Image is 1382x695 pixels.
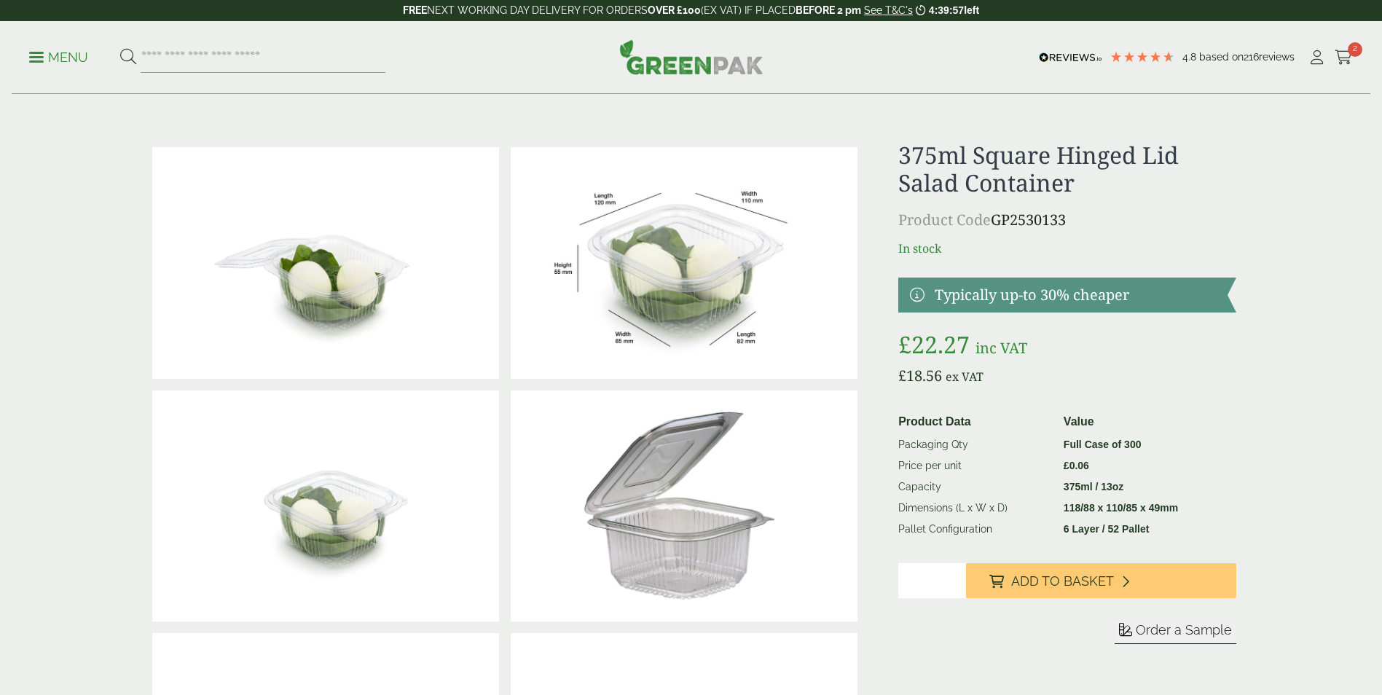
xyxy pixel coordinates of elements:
[898,240,1236,257] p: In stock
[892,476,1058,498] td: Capacity
[1064,460,1069,471] span: £
[1348,42,1362,57] span: 2
[1064,439,1142,450] strong: Full Case of 300
[966,563,1236,598] button: Add to Basket
[29,49,88,63] a: Menu
[1199,51,1244,63] span: Based on
[892,433,1058,455] td: Packaging Qty
[1110,50,1175,63] div: 4.79 Stars
[975,338,1027,358] span: inc VAT
[1064,502,1178,514] strong: 118/88 x 110/85 x 49mm
[1115,621,1236,644] button: Order a Sample
[892,455,1058,476] td: Price per unit
[898,366,906,385] span: £
[511,147,857,379] img: SaladBox_375
[898,141,1236,197] h1: 375ml Square Hinged Lid Salad Container
[929,4,964,16] span: 4:39:57
[892,519,1058,540] td: Pallet Configuration
[619,39,763,74] img: GreenPak Supplies
[1308,50,1326,65] i: My Account
[946,369,984,385] span: ex VAT
[1259,51,1295,63] span: reviews
[898,329,911,360] span: £
[864,4,913,16] a: See T&C's
[892,410,1058,434] th: Product Data
[1064,523,1150,535] strong: 6 Layer / 52 Pallet
[1011,573,1114,589] span: Add to Basket
[898,329,970,360] bdi: 22.27
[403,4,427,16] strong: FREE
[1244,51,1259,63] span: 216
[898,209,1236,231] p: GP2530133
[1064,481,1124,492] strong: 375ml / 13oz
[1136,622,1232,637] span: Order a Sample
[1335,50,1353,65] i: Cart
[1058,410,1230,434] th: Value
[898,210,991,229] span: Product Code
[511,390,857,622] img: 375ml Square Hinged Lid Salad Container 0
[152,147,499,379] img: 375ml Square Hinged Salad Container Open
[152,390,499,622] img: 375ml Square Hinged Salad Container Closed
[1182,51,1199,63] span: 4.8
[796,4,861,16] strong: BEFORE 2 pm
[29,49,88,66] p: Menu
[898,366,942,385] bdi: 18.56
[1335,47,1353,68] a: 2
[892,498,1058,519] td: Dimensions (L x W x D)
[1039,52,1102,63] img: REVIEWS.io
[1064,460,1089,471] bdi: 0.06
[648,4,701,16] strong: OVER £100
[964,4,979,16] span: left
